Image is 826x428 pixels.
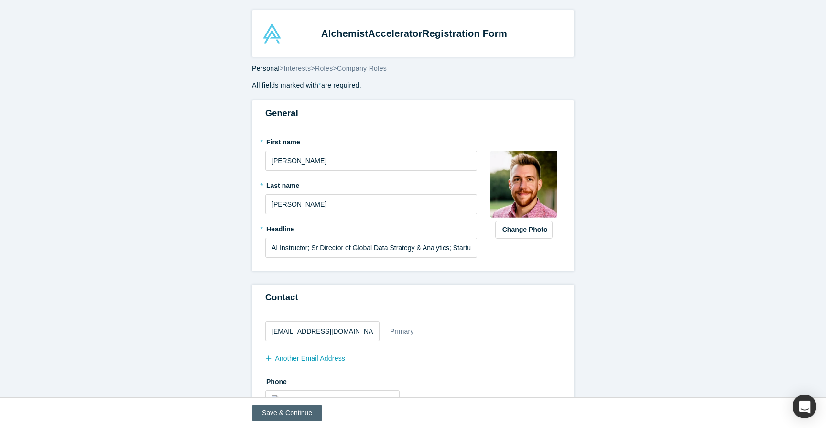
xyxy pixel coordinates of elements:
h3: Contact [265,291,561,304]
label: Headline [265,221,477,234]
h3: General [265,107,561,120]
div: > > > [252,64,574,74]
div: Primary [390,323,414,340]
span: Roles [315,65,333,72]
label: First name [265,134,477,147]
input: Partner, CEO [265,238,477,258]
button: another Email Address [265,350,355,367]
span: Accelerator [368,28,422,39]
span: Personal [252,65,280,72]
span: Company Roles [337,65,387,72]
label: Last name [265,177,477,191]
span: Interests [284,65,311,72]
img: Alchemist Accelerator Logo [262,23,282,44]
label: Phone [265,373,561,387]
strong: Alchemist Registration Form [321,28,507,39]
p: All fields marked with are required. [252,80,574,90]
button: Save & Continue [252,405,322,421]
button: Change Photo [495,221,553,239]
img: Profile user default [490,151,557,218]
